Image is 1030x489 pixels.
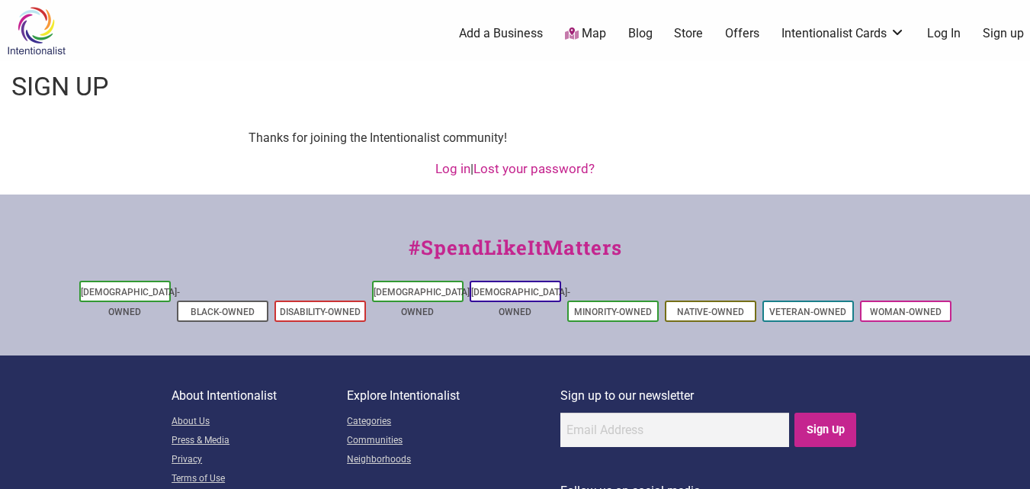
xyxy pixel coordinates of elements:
a: Lost your password? [473,161,595,176]
a: Native-Owned [677,307,744,317]
a: Store [674,25,703,42]
input: Email Address [560,413,789,447]
a: Sign up [983,25,1024,42]
p: About Intentionalist [172,386,347,406]
a: Privacy [172,451,347,470]
a: Add a Business [459,25,543,42]
a: Log in [435,161,470,176]
a: Press & Media [172,432,347,451]
p: Sign up to our newsletter [560,386,858,406]
div: | [15,159,1015,179]
a: Disability-Owned [280,307,361,317]
a: Communities [347,432,560,451]
a: Veteran-Owned [769,307,846,317]
a: [DEMOGRAPHIC_DATA]-Owned [471,287,570,317]
a: Intentionalist Cards [781,25,905,42]
a: Offers [725,25,759,42]
div: Thanks for joining the Intentionalist community! [249,128,782,148]
a: [DEMOGRAPHIC_DATA]-Owned [374,287,473,317]
a: Map [565,25,606,43]
a: Categories [347,413,560,432]
p: Explore Intentionalist [347,386,560,406]
a: Neighborhoods [347,451,560,470]
a: Blog [628,25,653,42]
a: [DEMOGRAPHIC_DATA]-Owned [81,287,180,317]
h1: Sign up [11,69,108,105]
a: Terms of Use [172,470,347,489]
input: Sign Up [794,413,856,447]
a: Woman-Owned [870,307,942,317]
a: Log In [927,25,961,42]
a: Black-Owned [191,307,255,317]
a: About Us [172,413,347,432]
a: Minority-Owned [574,307,652,317]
